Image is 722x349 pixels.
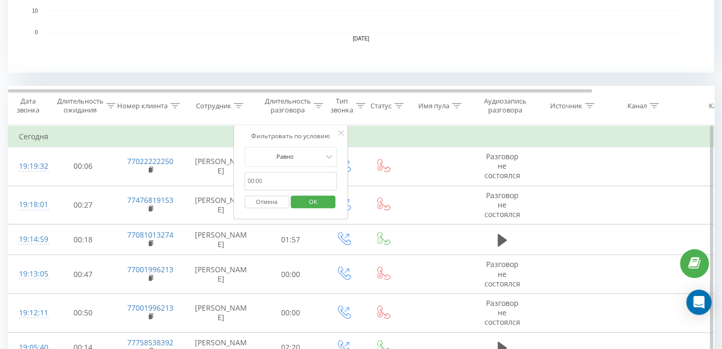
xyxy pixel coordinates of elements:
[127,303,173,313] a: 77001996213
[19,194,40,215] div: 19:18:01
[8,97,47,115] div: Дата звонка
[127,230,173,240] a: 77081013274
[418,101,449,110] div: Имя пула
[57,97,104,115] div: Длительность ожидания
[50,224,116,255] td: 00:18
[484,298,520,327] span: Разговор не состоялся
[127,264,173,274] a: 77001996213
[19,229,40,250] div: 19:14:59
[331,97,353,115] div: Тип звонка
[184,255,258,294] td: [PERSON_NAME]
[298,193,328,210] span: OK
[258,255,324,294] td: 00:00
[370,101,391,110] div: Статус
[50,293,116,332] td: 00:50
[196,101,231,110] div: Сотрудник
[127,337,173,347] a: 77758538392
[50,147,116,186] td: 00:06
[353,36,369,42] text: [DATE]
[484,259,520,288] span: Разговор не состоялся
[32,8,38,14] text: 10
[291,196,335,209] button: OK
[117,101,168,110] div: Номер клиента
[184,186,258,224] td: [PERSON_NAME]
[686,290,711,315] div: Open Intercom Messenger
[244,131,337,141] div: Фильтровать по условию
[244,172,337,190] input: 00:00
[127,156,173,166] a: 77022222250
[127,195,173,205] a: 77476819153
[184,293,258,332] td: [PERSON_NAME]
[35,29,38,35] text: 0
[484,151,520,180] span: Разговор не состоялся
[50,186,116,224] td: 00:27
[50,255,116,294] td: 00:47
[480,97,531,115] div: Аудиозапись разговора
[258,224,324,255] td: 01:57
[19,156,40,177] div: 19:19:32
[244,196,289,209] button: Отмена
[627,101,647,110] div: Канал
[258,293,324,332] td: 00:00
[184,147,258,186] td: [PERSON_NAME]
[19,264,40,284] div: 19:13:05
[550,101,582,110] div: Источник
[184,224,258,255] td: [PERSON_NAME]
[19,303,40,323] div: 19:12:11
[484,190,520,219] span: Разговор не состоялся
[265,97,311,115] div: Длительность разговора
